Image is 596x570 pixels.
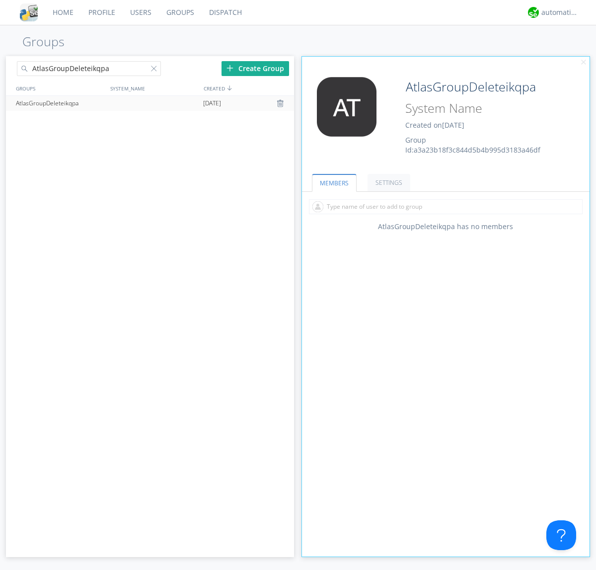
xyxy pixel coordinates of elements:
span: [DATE] [203,96,221,111]
img: plus.svg [226,65,233,72]
div: CREATED [201,81,295,95]
input: Search groups [17,61,161,76]
div: automation+atlas [541,7,579,17]
span: [DATE] [442,120,464,130]
img: 373638.png [309,77,384,137]
div: SYSTEM_NAME [108,81,201,95]
input: System Name [402,99,562,118]
div: AtlasGroupDeleteikqpa [13,96,106,111]
img: d2d01cd9b4174d08988066c6d424eccd [528,7,539,18]
a: MEMBERS [312,174,357,192]
input: Group Name [402,77,562,97]
div: GROUPS [13,81,105,95]
img: cancel.svg [580,59,587,66]
img: cddb5a64eb264b2086981ab96f4c1ba7 [20,3,38,21]
div: AtlasGroupDeleteikqpa has no members [302,222,590,232]
iframe: Toggle Customer Support [546,520,576,550]
a: SETTINGS [368,174,410,191]
input: Type name of user to add to group [309,199,583,214]
a: AtlasGroupDeleteikqpa[DATE] [6,96,294,111]
div: Create Group [222,61,289,76]
span: Created on [405,120,464,130]
span: Group Id: a3a23b18f3c844d5b4b995d3183a46df [405,135,540,155]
